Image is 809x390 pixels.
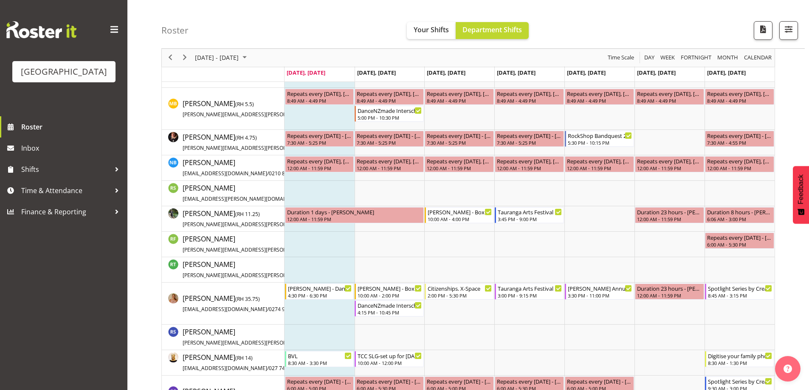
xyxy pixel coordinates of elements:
div: Robin Hendriks"s event - Duration 23 hours - Robin Hendriks Begin From Saturday, August 16, 2025 ... [635,283,704,300]
span: [PERSON_NAME] [183,132,384,152]
div: Repeats every [DATE] - [PERSON_NAME] [497,131,562,140]
span: [EMAIL_ADDRESS][DOMAIN_NAME] [183,365,267,372]
span: Month [716,53,739,63]
span: RH 35.75 [237,295,258,303]
span: Roster [21,121,123,133]
span: RH 4.75 [237,134,255,141]
div: Nicoel Boschman"s event - Repeats every monday, tuesday, wednesday, thursday, friday, saturday, s... [635,156,704,172]
div: Nicoel Boschman"s event - Repeats every monday, tuesday, wednesday, thursday, friday, saturday, s... [425,156,494,172]
div: 7:30 AM - 5:25 PM [357,139,422,146]
div: 2:00 PM - 5:30 PM [428,292,492,299]
span: [PERSON_NAME] [183,158,304,177]
button: Timeline Week [659,53,677,63]
div: Repeats every [DATE], [DATE], [DATE], [DATE], [DATE], [DATE], [DATE] - [PERSON_NAME] [637,89,702,98]
div: Repeats every [DATE] - [PERSON_NAME] [357,131,422,140]
div: Michelle Englehardt"s event - Repeats every tuesday - Michelle Englehardt Begin From Tuesday, Aug... [355,131,424,147]
div: 4:15 PM - 10:45 PM [358,309,422,316]
span: 0210 883 1525 [269,170,304,177]
div: Robin Hendriks"s event - Spotlight Series by Create the Bay (Troupes) FOHM Shift Begin From Sunda... [705,283,774,300]
button: August 2025 [194,53,251,63]
span: Your Shifts [414,25,449,34]
div: Repeats every [DATE] - [PERSON_NAME] [497,377,562,385]
img: help-xxl-2.png [784,365,792,373]
div: 10:00 AM - 4:00 PM [428,216,492,222]
span: [PERSON_NAME][EMAIL_ADDRESS][PERSON_NAME][DOMAIN_NAME] [183,246,347,253]
span: ( ) [235,295,260,303]
div: 6:06 AM - 3:00 PM [707,216,772,222]
div: Repeats every [DATE], [DATE], [DATE], [DATE], [DATE], [DATE], [DATE] - [PERSON_NAME] [707,157,772,165]
div: Spotlight Series by Create the Bay (Troupes) FOHM Shift [708,284,772,292]
span: [DATE], [DATE] [427,69,465,76]
div: Repeats every [DATE], [DATE], [DATE], [DATE], [DATE], [DATE], [DATE] - [PERSON_NAME] [427,157,492,165]
div: 6:00 AM - 5:30 PM [707,241,772,248]
div: 5:00 PM - 10:30 PM [358,114,422,121]
span: / [267,170,269,177]
div: Tauranga Arts Festival Launch FOHM Shift [498,284,562,292]
div: 7:30 AM - 5:25 PM [497,139,562,146]
div: Repeats every [DATE], [DATE], [DATE], [DATE], [DATE], [DATE], [DATE] - [PERSON_NAME] [357,89,422,98]
div: 7:30 AM - 5:25 PM [287,139,352,146]
div: 12:00 AM - 11:59 PM [707,165,772,171]
a: [PERSON_NAME][PERSON_NAME][EMAIL_ADDRESS][PERSON_NAME][DOMAIN_NAME] [183,259,381,280]
div: DanceNZmade Interschool Comp 2025 FOHM Shift [358,301,422,309]
div: DanceNZmade Interschool Comp 2025 [358,106,422,115]
span: 027 747 1895 [269,365,301,372]
div: 12:00 AM - 11:59 PM [637,165,702,171]
span: 0274 977 168 [269,306,301,313]
span: Feedback [797,174,805,204]
span: Inbox [21,142,123,154]
span: [DATE] - [DATE] [194,53,240,63]
span: [PERSON_NAME][EMAIL_ADDRESS][PERSON_NAME][DOMAIN_NAME] [183,272,347,279]
td: Reena Snook resource [162,181,285,206]
span: RH 5.5 [237,101,252,108]
div: Repeats every [DATE], [DATE], [DATE], [DATE], [DATE], [DATE], [DATE] - [PERSON_NAME] [427,89,492,98]
div: 12:00 AM - 11:59 PM [637,292,702,299]
div: Nicoel Boschman"s event - Repeats every monday, tuesday, wednesday, thursday, friday, saturday, s... [705,156,774,172]
div: Tauranga Arts Festival Launch [498,208,562,216]
td: Richard Freeman resource [162,232,285,257]
div: Michelle Bradbury"s event - Repeats every monday, tuesday, wednesday, thursday, friday, saturday,... [425,89,494,105]
div: Michelle Bradbury"s event - Repeats every monday, tuesday, wednesday, thursday, friday, saturday,... [495,89,564,105]
img: Rosterit website logo [6,21,76,38]
div: Repeats every [DATE] - [PERSON_NAME] [707,233,772,241]
span: [DATE], [DATE] [357,69,396,76]
span: [PERSON_NAME] [183,353,301,372]
span: [PERSON_NAME] [183,260,381,279]
button: Time Scale [606,53,636,63]
div: Robin Hendriks"s event - Ray White Annual Awards Cargo Shed Begin From Friday, August 15, 2025 at... [565,283,634,300]
span: [DATE], [DATE] [707,69,746,76]
a: [PERSON_NAME][PERSON_NAME][EMAIL_ADDRESS][PERSON_NAME][DOMAIN_NAME] [183,234,381,254]
div: Nicoel Boschman"s event - Repeats every monday, tuesday, wednesday, thursday, friday, saturday, s... [565,156,634,172]
div: Repeats every [DATE] - [PERSON_NAME] [287,131,352,140]
div: 8:49 AM - 4:49 PM [357,97,422,104]
div: Repeats every [DATE], [DATE], [DATE], [DATE], [DATE], [DATE], [DATE] - [PERSON_NAME] [497,157,562,165]
div: 8:49 AM - 4:49 PM [497,97,562,104]
div: 3:45 PM - 9:00 PM [498,216,562,222]
span: [PERSON_NAME] [183,294,301,313]
div: 8:49 AM - 4:49 PM [567,97,632,104]
div: Michelle Englehardt"s event - Repeats every wednesday - Michelle Englehardt Begin From Wednesday,... [425,131,494,147]
a: [PERSON_NAME](RH 14)[EMAIL_ADDRESS][DOMAIN_NAME]/027 747 1895 [183,352,301,373]
div: Michelle Bradbury"s event - Repeats every monday, tuesday, wednesday, thursday, friday, saturday,... [705,89,774,105]
button: Next [179,53,191,63]
a: [PERSON_NAME][EMAIL_ADDRESS][PERSON_NAME][DOMAIN_NAME] [183,183,341,203]
div: Ruby Grace"s event - BVL Begin From Monday, August 11, 2025 at 8:30:00 AM GMT+12:00 Ends At Monda... [285,351,354,367]
td: Richard Test resource [162,257,285,283]
div: Michelle Bradbury"s event - Repeats every monday, tuesday, wednesday, thursday, friday, saturday,... [565,89,634,105]
div: 5:30 PM - 10:15 PM [568,139,632,146]
div: Ruby Grace"s event - Digitise your family photographs - workshop Begin From Sunday, August 17, 20... [705,351,774,367]
div: Renée Hewitt"s event - Duration 8 hours - Renée Hewitt Begin From Sunday, August 17, 2025 at 6:06... [705,207,774,223]
div: 12:00 AM - 11:59 PM [497,165,562,171]
div: 8:49 AM - 4:49 PM [427,97,492,104]
div: Repeats every [DATE], [DATE], [DATE], [DATE], [DATE], [DATE], [DATE] - [PERSON_NAME] [567,89,632,98]
span: / [267,365,269,372]
div: 3:00 PM - 9:15 PM [498,292,562,299]
div: 8:45 AM - 3:15 PM [708,292,772,299]
div: Duration 8 hours - [PERSON_NAME] [707,208,772,216]
div: Repeats every [DATE] - [PERSON_NAME] [427,377,492,385]
button: Your Shifts [407,22,456,39]
span: calendar [743,53,772,63]
a: [PERSON_NAME][EMAIL_ADDRESS][DOMAIN_NAME]/0210 883 1525 [183,157,304,178]
div: Duration 23 hours - [PERSON_NAME] [637,284,702,292]
td: Ruby Grace resource [162,350,285,376]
